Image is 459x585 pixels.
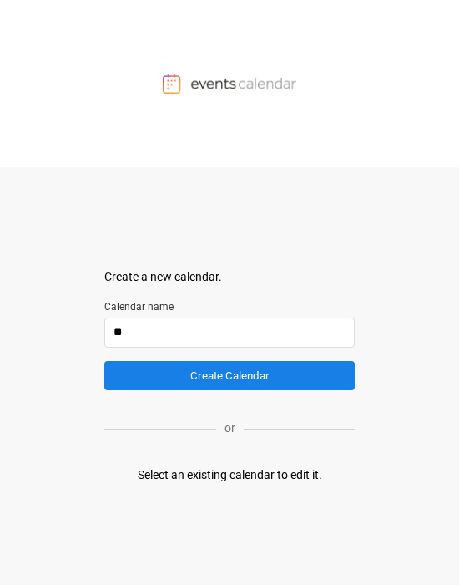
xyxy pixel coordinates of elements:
button: Create Calendar [104,361,355,390]
label: Calendar name [104,299,355,314]
img: Events Calendar [163,74,296,94]
div: Select an existing calendar to edit it. [138,466,322,484]
div: Create a new calendar. [104,268,355,286]
p: or [216,420,244,437]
